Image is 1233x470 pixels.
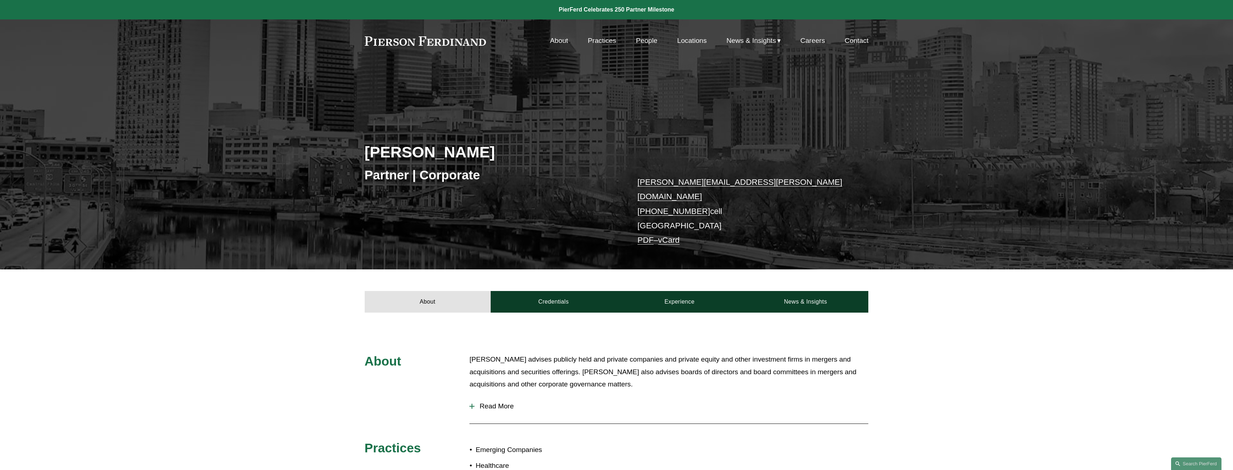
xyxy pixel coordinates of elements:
a: Credentials [491,291,617,313]
button: Read More [469,397,868,416]
span: About [365,354,401,368]
a: Practices [588,34,616,48]
a: About [550,34,568,48]
p: [PERSON_NAME] advises publicly held and private companies and private equity and other investment... [469,353,868,391]
h3: Partner | Corporate [365,167,617,183]
a: Contact [845,34,868,48]
a: vCard [658,236,680,245]
h2: [PERSON_NAME] [365,143,617,161]
span: Read More [474,402,868,410]
a: [PERSON_NAME][EMAIL_ADDRESS][PERSON_NAME][DOMAIN_NAME] [638,178,842,201]
a: [PHONE_NUMBER] [638,207,710,216]
a: News & Insights [742,291,868,313]
p: Emerging Companies [476,444,616,456]
a: About [365,291,491,313]
a: Careers [800,34,825,48]
span: Practices [365,441,421,455]
a: People [636,34,657,48]
a: Experience [617,291,743,313]
a: folder dropdown [726,34,781,48]
a: Search this site [1171,457,1221,470]
a: Locations [677,34,707,48]
a: PDF [638,236,654,245]
span: News & Insights [726,35,776,47]
p: cell [GEOGRAPHIC_DATA] – [638,175,847,248]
